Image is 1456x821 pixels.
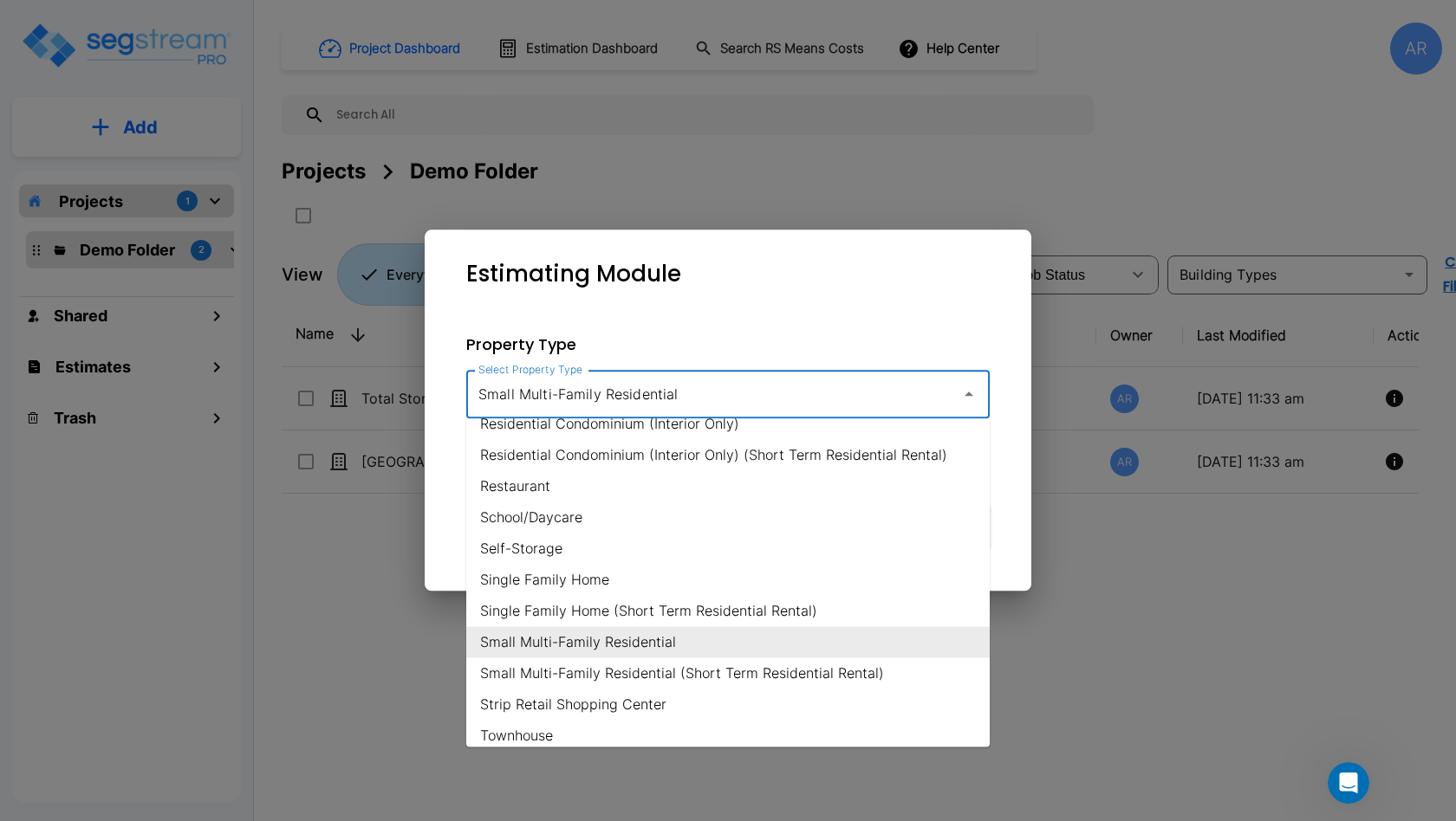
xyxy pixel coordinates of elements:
iframe: Intercom live chat [1328,762,1369,804]
a: SegStream Knowledge Base [25,286,322,318]
div: SegStream Knowledge Base [36,293,290,311]
p: How can we help? [35,152,312,182]
li: Strip Retail Shopping Center [466,689,990,721]
button: Messages [173,540,347,610]
li: Residential Condominium (Interior Only) [466,409,990,440]
li: Small Multi-Family Residential [466,627,990,658]
li: Single Family Home (Short Term Residential Rental) [466,596,990,627]
p: Property Type [466,333,990,356]
div: Send us a messageWe typically reply in a few minutes [17,204,329,269]
li: Small Multi-Family Residential (Short Term Residential Rental) [466,658,990,689]
img: Profile image for Richard [239,28,274,62]
p: Estimating Module [466,257,681,291]
span: Home [67,584,106,596]
li: Restaurant [466,471,990,502]
li: Townhouse [466,721,990,752]
label: Select Property Type [478,362,582,377]
div: We typically reply in a few minutes [36,236,289,255]
li: Residential Condominium (Interior Only) (Short Term Residential Rental) [466,440,990,471]
span: Messages [231,584,290,596]
img: logo [35,33,166,61]
div: Send us a message [36,218,289,236]
p: Hi [PERSON_NAME] [35,123,312,152]
li: Self-Storage [466,533,990,565]
li: Single Family Home [466,565,990,596]
img: Profile image for Cherry [272,28,307,62]
li: School/Daycare [466,502,990,533]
